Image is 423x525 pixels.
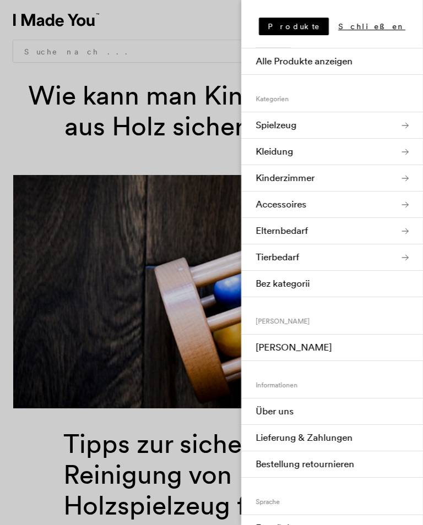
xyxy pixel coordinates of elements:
a: Accessoires [241,192,423,218]
a: Elternbedarf [241,218,423,244]
a: Lieferung & Zahlungen [241,425,423,451]
a: Spielzeug [241,112,423,139]
div: Kategorien [241,86,423,112]
a: Bestellung retournieren [241,451,423,478]
a: Schließen [338,21,405,32]
div: Informationen [241,372,423,398]
a: Alle Produkte anzeigen [241,48,423,75]
a: Kinderzimmer [241,165,423,192]
a: Kleidung [241,139,423,165]
a: Über uns [241,398,423,425]
a: [PERSON_NAME] [241,335,423,361]
div: Sprache [241,489,423,515]
a: Produkte [259,18,329,35]
a: Bez kategorii [241,271,423,297]
a: Tierbedarf [241,244,423,271]
div: [PERSON_NAME] [241,308,423,335]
